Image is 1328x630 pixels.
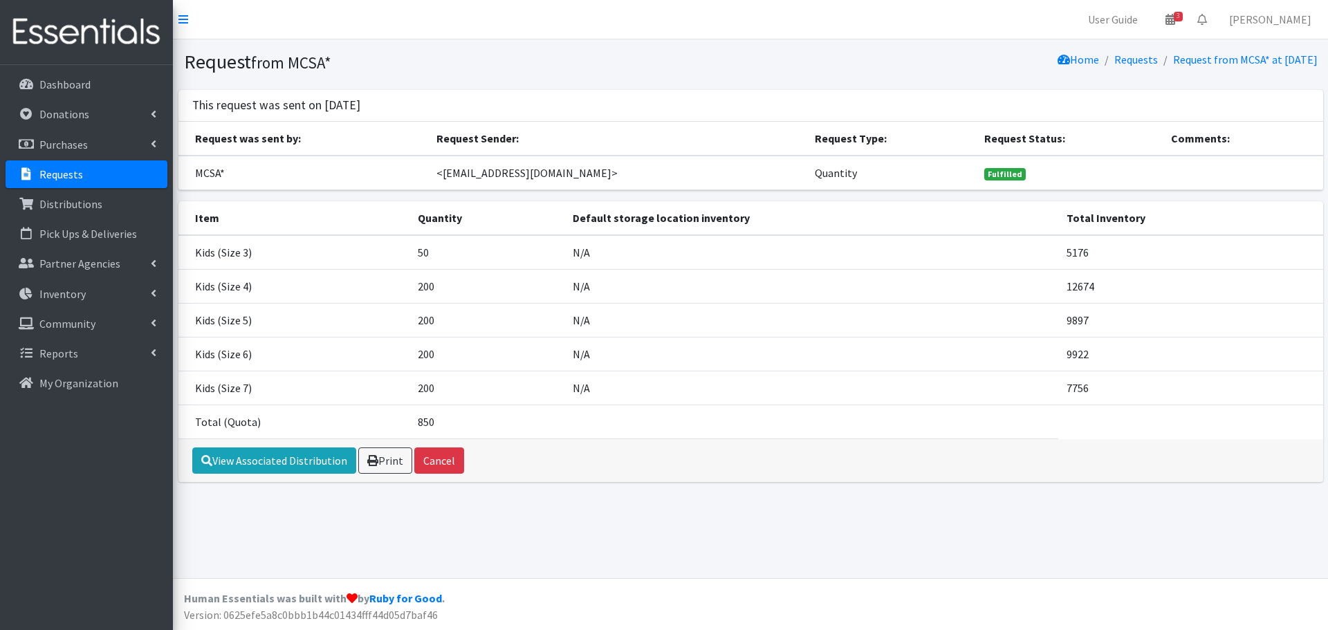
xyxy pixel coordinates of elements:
th: Request Sender: [428,122,806,156]
strong: Human Essentials was built with by . [184,591,445,605]
td: N/A [564,269,1058,303]
img: HumanEssentials [6,9,167,55]
a: Ruby for Good [369,591,442,605]
th: Quantity [409,201,564,235]
th: Comments: [1163,122,1323,156]
p: Reports [39,346,78,360]
a: My Organization [6,369,167,397]
small: from MCSA* [251,53,331,73]
td: MCSA* [178,156,429,190]
th: Default storage location inventory [564,201,1058,235]
a: Inventory [6,280,167,308]
p: My Organization [39,376,118,390]
td: 850 [409,405,564,438]
span: 3 [1174,12,1183,21]
td: Quantity [806,156,976,190]
td: N/A [564,337,1058,371]
td: Total (Quota) [178,405,409,438]
h3: This request was sent on [DATE] [192,98,360,113]
p: Partner Agencies [39,257,120,270]
a: Pick Ups & Deliveries [6,220,167,248]
td: 200 [409,337,564,371]
a: Dashboard [6,71,167,98]
td: 5176 [1058,235,1323,270]
th: Item [178,201,409,235]
a: Print [358,447,412,474]
td: 50 [409,235,564,270]
a: Request from MCSA* at [DATE] [1173,53,1318,66]
span: Fulfilled [984,168,1026,180]
a: Requests [6,160,167,188]
th: Request Status: [976,122,1163,156]
td: 200 [409,371,564,405]
td: Kids (Size 6) [178,337,409,371]
a: Partner Agencies [6,250,167,277]
p: Purchases [39,138,88,151]
button: Cancel [414,447,464,474]
td: 200 [409,269,564,303]
a: Community [6,310,167,337]
p: Dashboard [39,77,91,91]
td: <[EMAIL_ADDRESS][DOMAIN_NAME]> [428,156,806,190]
td: Kids (Size 7) [178,371,409,405]
p: Inventory [39,287,86,301]
td: N/A [564,303,1058,337]
a: 3 [1154,6,1186,33]
td: Kids (Size 3) [178,235,409,270]
a: Requests [1114,53,1158,66]
a: Reports [6,340,167,367]
th: Total Inventory [1058,201,1323,235]
p: Distributions [39,197,102,211]
td: 9922 [1058,337,1323,371]
h1: Request [184,50,746,74]
a: Donations [6,100,167,128]
td: 200 [409,303,564,337]
td: N/A [564,235,1058,270]
td: N/A [564,371,1058,405]
td: Kids (Size 5) [178,303,409,337]
th: Request Type: [806,122,976,156]
p: Requests [39,167,83,181]
a: [PERSON_NAME] [1218,6,1322,33]
a: View Associated Distribution [192,447,356,474]
p: Donations [39,107,89,121]
a: Home [1058,53,1099,66]
a: Distributions [6,190,167,218]
a: User Guide [1077,6,1149,33]
td: 7756 [1058,371,1323,405]
span: Version: 0625efe5a8c0bbb1b44c01434fff44d05d7baf46 [184,608,438,622]
td: 12674 [1058,269,1323,303]
th: Request was sent by: [178,122,429,156]
td: 9897 [1058,303,1323,337]
p: Pick Ups & Deliveries [39,227,137,241]
p: Community [39,317,95,331]
td: Kids (Size 4) [178,269,409,303]
a: Purchases [6,131,167,158]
